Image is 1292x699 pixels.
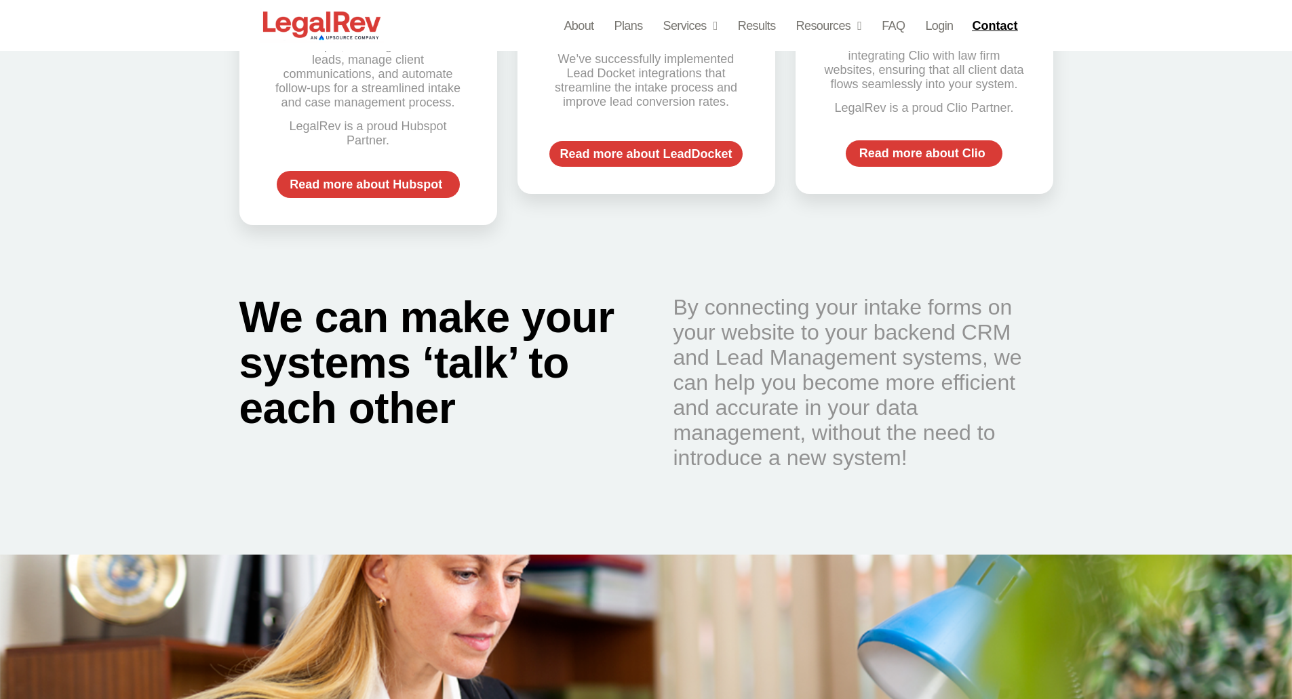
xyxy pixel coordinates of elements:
a: Login [925,16,953,35]
a: Contact [966,15,1026,37]
h2: We can make your systems ‘talk’ to each other [239,295,633,432]
a: Services [663,16,718,35]
span: Read more about Hubspot [290,178,442,191]
p: LegalRev is a proud Clio Partner. [823,101,1026,115]
a: Resources [796,16,862,35]
a: Read more about Hubspot [277,171,460,198]
a: About [564,16,593,35]
span: Read more about LeadDocket [560,148,732,160]
a: Plans [614,16,643,35]
p: LegalRev is a proud Hubspot Partner. [267,119,470,148]
span: Contact [972,20,1017,32]
a: Results [738,16,776,35]
nav: Menu [564,16,953,35]
a: Read more about Clio [846,140,1002,167]
p: We’ve successfully implemented Lead Docket integrations that streamline the intake process and im... [545,52,748,109]
a: FAQ [882,16,905,35]
p: Our team has extensive experience integrating Clio with law firm websites, ensuring that all clie... [823,35,1026,92]
p: By connecting your intake forms on your website to your backend CRM and Lead Management systems, ... [673,295,1053,471]
span: Read more about Clio [859,147,985,159]
a: Read more about LeadDocket [549,141,742,167]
